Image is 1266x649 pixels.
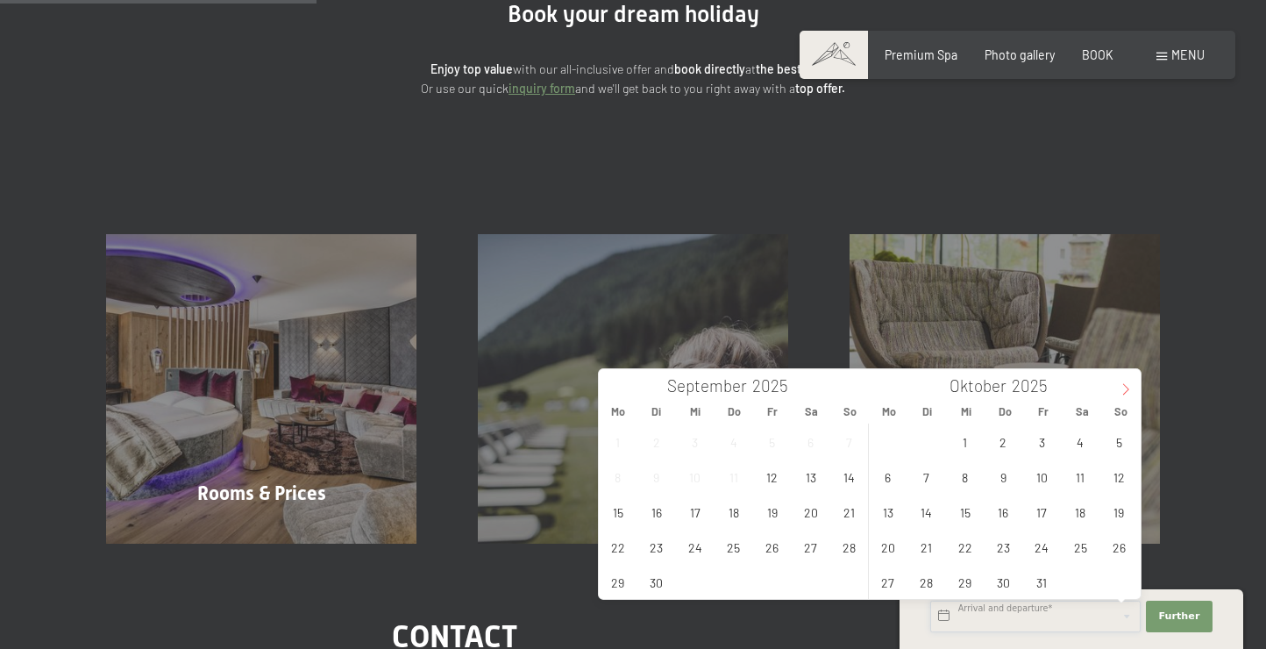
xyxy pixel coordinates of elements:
[986,424,1021,459] span: Oktober 2, 2025
[1063,495,1098,529] span: Oktober 18, 2025
[509,81,575,96] a: inquiry form
[1006,375,1064,396] input: Year
[639,495,673,529] span: September 16, 2025
[601,565,635,599] span: September 29, 2025
[639,530,673,564] span: September 23, 2025
[948,530,982,564] span: Oktober 22, 2025
[755,495,789,529] span: September 19, 2025
[1102,495,1136,529] span: Oktober 19, 2025
[1102,460,1136,494] span: Oktober 12, 2025
[1171,47,1205,62] font: menu
[447,234,819,544] a: booking Offers
[870,406,908,417] span: Mo
[755,460,789,494] span: September 12, 2025
[832,530,866,564] span: September 28, 2025
[985,47,1055,62] a: Photo gallery
[1102,406,1141,417] span: So
[1146,601,1213,632] button: Further
[513,61,674,76] font: with our all-inclusive offer and
[832,495,866,529] span: September 21, 2025
[1025,460,1059,494] span: Oktober 10, 2025
[795,81,845,96] font: top offer.
[985,406,1024,417] span: Do
[637,406,676,417] span: Di
[1025,565,1059,599] span: Oktober 31, 2025
[793,424,828,459] span: September 6, 2025
[753,406,792,417] span: Fr
[1102,530,1136,564] span: Oktober 26, 2025
[949,378,1006,395] span: Oktober
[792,406,830,417] span: Sa
[832,424,866,459] span: September 7, 2025
[1063,424,1098,459] span: Oktober 4, 2025
[1024,406,1063,417] span: Fr
[678,530,712,564] span: September 24, 2025
[1158,610,1199,622] font: Further
[885,47,957,62] a: Premium Spa
[948,460,982,494] span: Oktober 8, 2025
[575,81,795,96] font: and we'll get back to you right away with a
[716,530,750,564] span: September 25, 2025
[639,565,673,599] span: September 30, 2025
[421,81,509,96] font: Or use our quick
[871,565,905,599] span: Oktober 27, 2025
[793,460,828,494] span: September 13, 2025
[1025,424,1059,459] span: Oktober 3, 2025
[831,406,870,417] span: So
[715,406,753,417] span: Do
[599,406,637,417] span: Mo
[986,565,1021,599] span: Oktober 30, 2025
[909,495,943,529] span: Oktober 14, 2025
[676,406,715,417] span: Mi
[678,460,712,494] span: September 10, 2025
[601,460,635,494] span: September 8, 2025
[793,530,828,564] span: September 27, 2025
[1063,460,1098,494] span: Oktober 11, 2025
[745,61,756,76] font: at
[819,234,1191,544] a: booking Terms and Conditions
[639,460,673,494] span: September 9, 2025
[871,530,905,564] span: Oktober 20, 2025
[508,1,759,27] font: Book your dream holiday
[1063,406,1101,417] span: Sa
[1102,424,1136,459] span: Oktober 5, 2025
[909,530,943,564] span: Oktober 21, 2025
[601,495,635,529] span: September 15, 2025
[601,424,635,459] span: September 1, 2025
[639,424,673,459] span: September 2, 2025
[871,460,905,494] span: Oktober 6, 2025
[832,460,866,494] span: September 14, 2025
[1063,530,1098,564] span: Oktober 25, 2025
[1025,530,1059,564] span: Oktober 24, 2025
[716,424,750,459] span: September 4, 2025
[601,530,635,564] span: September 22, 2025
[755,424,789,459] span: September 5, 2025
[755,530,789,564] span: September 26, 2025
[716,460,750,494] span: September 11, 2025
[986,460,1021,494] span: Oktober 9, 2025
[747,375,805,396] input: Year
[1025,495,1059,529] span: Oktober 17, 2025
[948,495,982,529] span: Oktober 15, 2025
[678,424,712,459] span: September 3, 2025
[986,530,1021,564] span: Oktober 23, 2025
[75,234,447,544] a: booking Rooms & Prices
[756,61,832,76] font: the best price
[1082,47,1113,62] a: BOOK
[667,378,747,395] span: September
[947,406,985,417] span: Mi
[674,61,745,76] font: book directly
[716,495,750,529] span: September 18, 2025
[948,565,982,599] span: Oktober 29, 2025
[871,495,905,529] span: Oktober 13, 2025
[909,565,943,599] span: Oktober 28, 2025
[678,495,712,529] span: September 17, 2025
[948,424,982,459] span: Oktober 1, 2025
[986,495,1021,529] span: Oktober 16, 2025
[908,406,947,417] span: Di
[793,495,828,529] span: September 20, 2025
